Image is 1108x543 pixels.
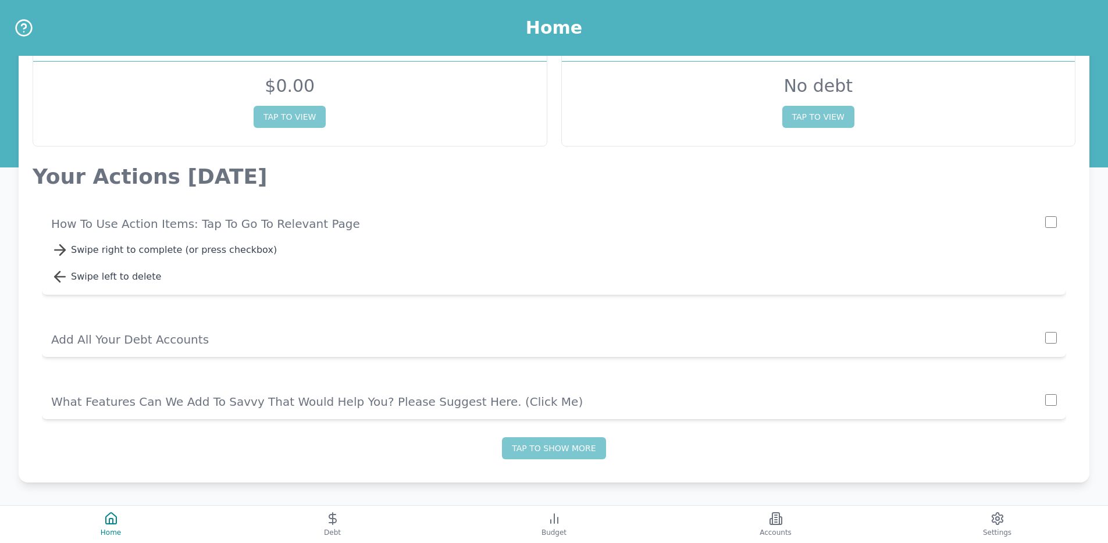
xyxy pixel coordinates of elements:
h1: Home [526,17,582,38]
button: Help [14,18,34,38]
button: Budget [443,506,665,543]
button: TAP TO VIEW [254,106,326,128]
button: Accounts [665,506,886,543]
p: Add All Your Debt Accounts [51,331,1045,348]
span: Budget [541,528,567,537]
button: TAP TO VIEW [782,106,854,128]
p: How to use action items: Tap to go to relevant page [51,216,1045,232]
span: $ 0.00 [265,76,315,96]
div: Swipe right to complete (or press checkbox) [71,243,1057,257]
p: Your Actions [DATE] [33,165,1075,188]
div: Swipe left to delete [71,270,1057,284]
button: Debt [222,506,443,543]
button: Settings [886,506,1108,543]
p: What Features Can We Add To Savvy That Would Help You? Please Suggest Here. (click me) [51,394,1045,410]
span: Accounts [760,528,792,537]
span: Debt [324,528,341,537]
span: Home [101,528,121,537]
span: Settings [983,528,1011,537]
span: No debt [783,76,853,96]
button: Tap to show more [502,437,605,459]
